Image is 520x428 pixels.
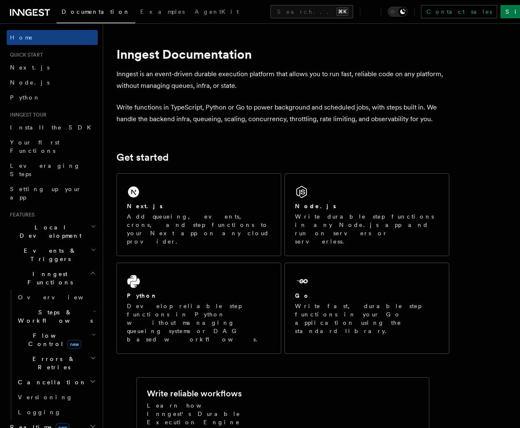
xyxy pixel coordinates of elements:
[270,5,353,18] button: Search...⌘K
[295,291,310,300] h2: Go
[7,243,98,266] button: Events & Triggers
[7,220,98,243] button: Local Development
[140,8,185,15] span: Examples
[7,52,43,58] span: Quick start
[62,8,130,15] span: Documentation
[116,68,449,92] p: Inngest is an event-driven durable execution platform that allows you to run fast, reliable code ...
[15,305,98,328] button: Steps & Workflows
[127,212,271,246] p: Add queueing, events, crons, and step functions to your Next app on any cloud provider.
[295,212,439,246] p: Write durable step functions in any Node.js app and run on servers or serverless.
[127,291,158,300] h2: Python
[15,331,92,348] span: Flow Control
[18,409,61,416] span: Logging
[127,202,163,210] h2: Next.js
[295,202,336,210] h2: Node.js
[15,328,98,351] button: Flow Controlnew
[7,120,98,135] a: Install the SDK
[135,2,190,22] a: Examples
[7,290,98,420] div: Inngest Functions
[67,340,81,349] span: new
[10,64,50,71] span: Next.js
[7,90,98,105] a: Python
[18,294,104,301] span: Overview
[7,135,98,158] a: Your first Functions
[116,47,449,62] h1: Inngest Documentation
[421,5,497,18] a: Contact sales
[285,263,449,354] a: GoWrite fast, durable step functions in your Go application using the standard library.
[7,266,98,290] button: Inngest Functions
[15,390,98,405] a: Versioning
[15,355,90,371] span: Errors & Retries
[285,173,449,256] a: Node.jsWrite durable step functions in any Node.js app and run on servers or serverless.
[7,75,98,90] a: Node.js
[116,263,281,354] a: PythonDevelop reliable step functions in Python without managing queueing systems or DAG based wo...
[57,2,135,23] a: Documentation
[7,112,47,118] span: Inngest tour
[10,162,80,177] span: Leveraging Steps
[147,388,242,399] h2: Write reliable workflows
[15,308,93,325] span: Steps & Workflows
[15,290,98,305] a: Overview
[10,94,40,101] span: Python
[295,302,439,335] p: Write fast, durable step functions in your Go application using the standard library.
[10,33,33,42] span: Home
[15,405,98,420] a: Logging
[116,102,449,125] p: Write functions in TypeScript, Python or Go to power background and scheduled jobs, with steps bu...
[7,182,98,205] a: Setting up your app
[7,246,91,263] span: Events & Triggers
[116,173,281,256] a: Next.jsAdd queueing, events, crons, and step functions to your Next app on any cloud provider.
[7,60,98,75] a: Next.js
[10,124,96,131] span: Install the SDK
[7,30,98,45] a: Home
[7,212,35,218] span: Features
[7,158,98,182] a: Leveraging Steps
[10,139,59,154] span: Your first Functions
[7,223,91,240] span: Local Development
[10,186,82,201] span: Setting up your app
[18,394,73,401] span: Versioning
[7,270,90,286] span: Inngest Functions
[195,8,239,15] span: AgentKit
[388,7,408,17] button: Toggle dark mode
[10,79,50,86] span: Node.js
[15,375,98,390] button: Cancellation
[116,152,168,163] a: Get started
[15,378,87,386] span: Cancellation
[127,302,271,343] p: Develop reliable step functions in Python without managing queueing systems or DAG based workflows.
[337,7,348,16] kbd: ⌘K
[190,2,244,22] a: AgentKit
[15,351,98,375] button: Errors & Retries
